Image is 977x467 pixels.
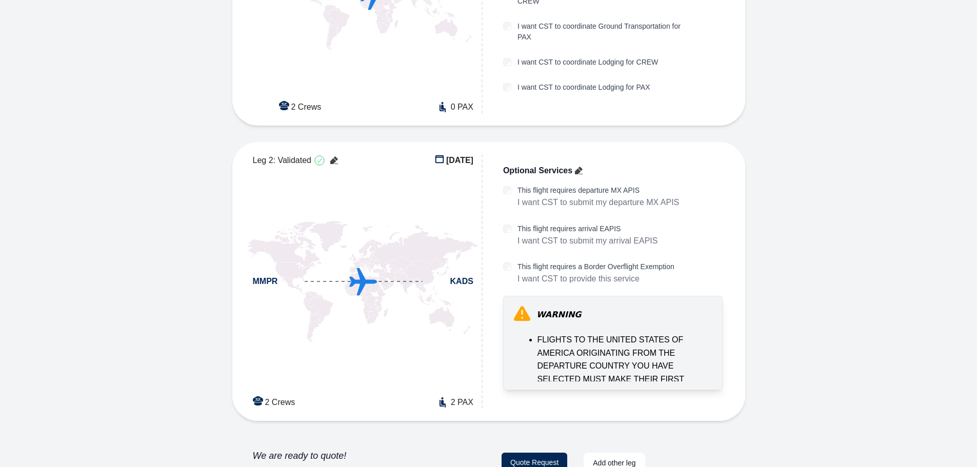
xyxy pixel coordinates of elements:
[517,185,679,196] label: This flight requires departure MX APIS
[517,261,674,272] label: This flight requires a Border Overflight Exemption
[451,101,473,113] span: 0 PAX
[450,275,473,288] span: KADS
[291,101,322,113] span: 2 Crews
[446,154,473,167] span: [DATE]
[265,396,295,409] span: 2 Crews
[253,275,278,288] span: MMPR
[253,154,311,167] span: Leg 2: Validated
[503,165,572,177] span: Optional Services
[517,272,674,286] p: I want CST to provide this service
[517,82,650,93] label: I want CST to coordinate Lodging for PAX
[517,57,658,68] label: I want CST to coordinate Lodging for CREW
[451,396,473,409] span: 2 PAX
[536,309,582,321] span: WARNING
[517,21,696,43] label: I want CST to coordinate Ground Transportation for PAX
[517,234,658,248] p: I want CST to submit my arrival EAPIS
[253,450,347,462] h3: We are ready to quote!
[517,196,679,209] p: I want CST to submit my departure MX APIS
[517,224,658,234] label: This flight requires arrival EAPIS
